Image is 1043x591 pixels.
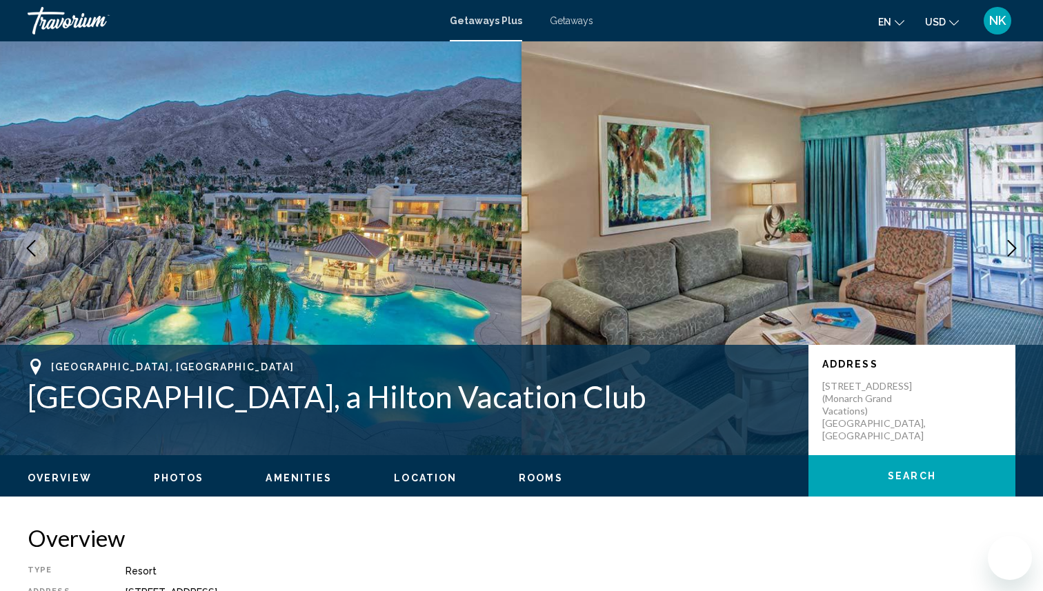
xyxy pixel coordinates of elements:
p: Address [822,359,1002,370]
span: Search [888,471,936,482]
button: Location [394,472,457,484]
span: Rooms [519,472,563,483]
span: [GEOGRAPHIC_DATA], [GEOGRAPHIC_DATA] [51,361,294,372]
iframe: Button to launch messaging window [988,536,1032,580]
span: NK [989,14,1006,28]
button: Previous image [14,231,48,266]
span: Amenities [266,472,332,483]
p: [STREET_ADDRESS] (Monarch Grand Vacations) [GEOGRAPHIC_DATA], [GEOGRAPHIC_DATA] [822,380,933,442]
a: Getaways [550,15,593,26]
div: Type [28,565,91,577]
span: Overview [28,472,92,483]
a: Getaways Plus [450,15,522,26]
a: Travorium [28,7,436,34]
button: Rooms [519,472,563,484]
button: User Menu [980,6,1015,35]
h2: Overview [28,524,1015,552]
span: USD [925,17,946,28]
span: Location [394,472,457,483]
button: Search [808,455,1015,497]
div: Resort [126,565,1015,577]
span: en [878,17,891,28]
button: Next image [995,231,1029,266]
span: Photos [154,472,204,483]
button: Change currency [925,12,959,32]
h1: [GEOGRAPHIC_DATA], a Hilton Vacation Club [28,379,795,414]
button: Photos [154,472,204,484]
button: Change language [878,12,904,32]
button: Overview [28,472,92,484]
button: Amenities [266,472,332,484]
